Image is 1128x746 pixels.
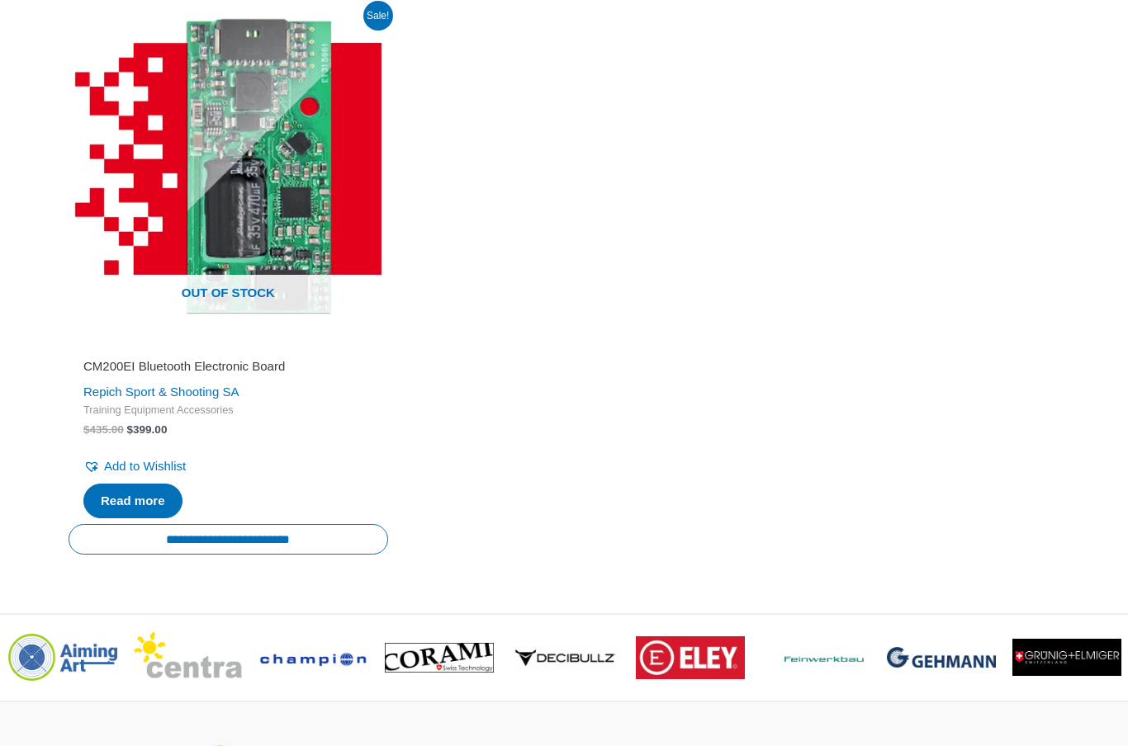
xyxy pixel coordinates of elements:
iframe: Customer reviews powered by Trustpilot [83,335,373,355]
span: Training Equipment Accessories [83,404,373,418]
h2: CM200EI Bluetooth Electronic Board [83,358,373,375]
a: Add to Wishlist [83,455,186,478]
a: Out of stock [69,6,388,325]
span: Out of stock [81,275,376,313]
span: $ [127,423,134,436]
bdi: 435.00 [83,423,124,436]
img: brand logo [636,636,745,678]
a: CM200EI Bluetooth Electronic Board [83,358,373,380]
img: CM200EI Bluetooth Electronic Board [69,6,388,325]
span: Add to Wishlist [104,459,186,473]
a: Repich Sport & Shooting SA [83,385,239,399]
span: $ [83,423,90,436]
bdi: 399.00 [127,423,168,436]
a: Read more about “CM200EI Bluetooth Electronic Board” [83,484,182,518]
span: Sale! [363,1,393,31]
